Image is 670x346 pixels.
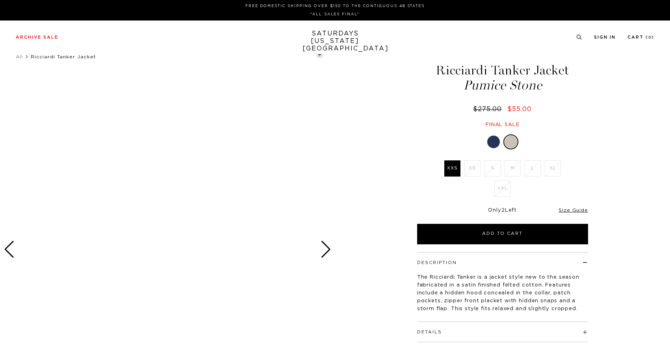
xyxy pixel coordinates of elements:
span: 2 [501,208,505,213]
button: Add to Cart [417,224,588,244]
a: Size Guide [559,208,588,212]
button: Description [417,260,457,265]
h1: Ricciardi Tanker Jacket [416,64,589,92]
a: SATURDAYS[US_STATE][GEOGRAPHIC_DATA] [303,30,367,52]
span: Pumice Stone [416,79,589,92]
p: FREE DOMESTIC SHIPPING OVER $150 TO THE CONTIGUOUS 48 STATES [19,3,651,9]
div: Next slide [321,241,331,258]
div: Previous slide [4,241,15,258]
label: XXS [444,160,460,177]
small: 0 [648,36,651,39]
a: Sign In [594,35,616,39]
div: Only Left [417,207,588,214]
a: Archive Sale [16,35,58,39]
del: $275.00 [473,106,505,112]
p: The Ricciardi Tanker is a jacket style new to the season fabricated in a satin finished felted co... [417,273,588,313]
p: *ALL SALES FINAL* [19,11,651,17]
span: $55.00 [507,106,532,112]
div: Final sale [416,121,589,128]
a: All [16,54,23,59]
a: Cart (0) [627,35,654,39]
button: Details [417,330,442,334]
span: Ricciardi Tanker Jacket [31,54,96,59]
